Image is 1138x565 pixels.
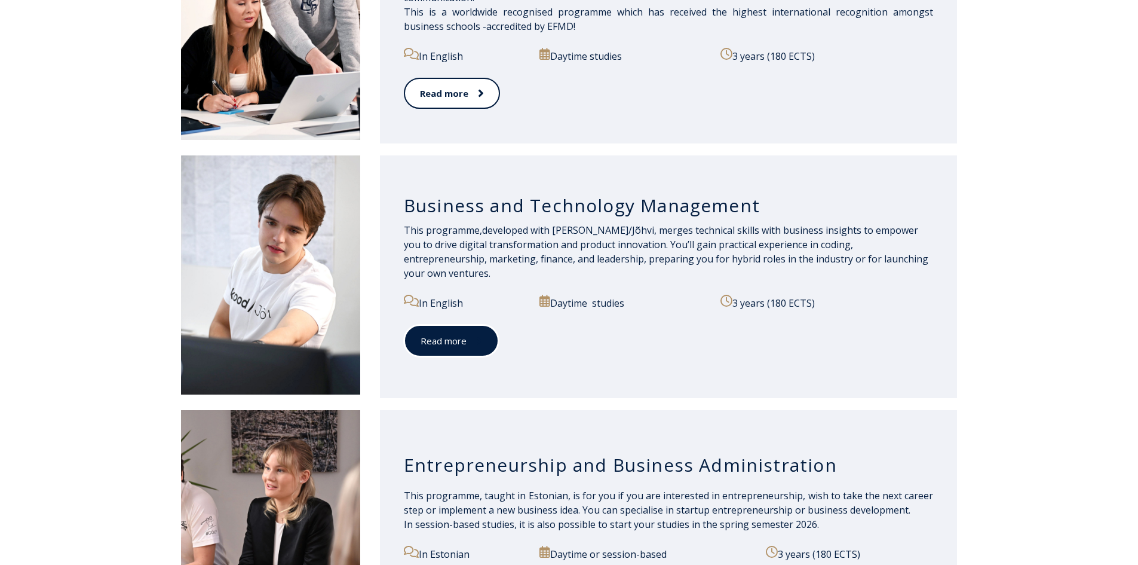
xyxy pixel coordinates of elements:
[539,295,707,310] p: Daytime studies
[404,325,499,358] a: Read more
[766,546,933,561] p: 3 years (180 ECTS)
[486,20,573,33] a: accredited by EFMD
[720,295,933,310] p: 3 years (180 ECTS)
[404,454,934,477] h3: Entrepreneurship and Business Administration
[404,78,500,109] a: Read more
[404,489,934,531] span: This programme, taught in Estonian, is for you if you are interested in entrepreneurship, wish to...
[181,155,360,395] img: Business and Technology Management
[404,223,934,280] p: developed with [PERSON_NAME]/Jõhvi, merges technical skills with business insights to empower you...
[404,48,526,63] p: In English
[404,194,934,217] h3: Business and Technology Management
[404,295,526,310] p: In English
[404,224,482,237] span: This programme,
[720,48,933,63] p: 3 years (180 ECTS)
[539,546,752,561] p: Daytime or session-based
[404,546,526,561] p: In Estonian
[539,48,707,63] p: Daytime studies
